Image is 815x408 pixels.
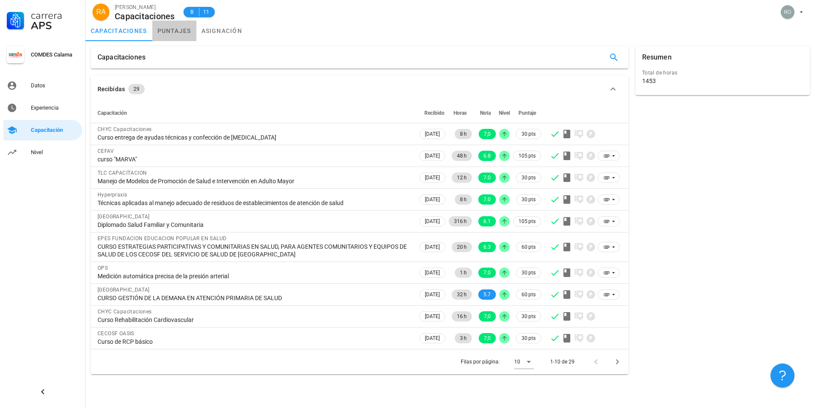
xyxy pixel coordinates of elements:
span: Capacitación [98,110,127,116]
div: [PERSON_NAME] [115,3,175,12]
div: 1453 [642,77,656,85]
span: CEFAV [98,148,114,154]
span: Hyperpraxis [98,192,127,198]
span: 6.1 [483,216,491,226]
span: Nota [480,110,491,116]
div: Nivel [31,149,79,156]
div: Resumen [642,46,672,68]
span: 7,0 [484,333,491,343]
a: capacitaciones [86,21,152,41]
th: Horas [447,103,474,123]
button: Recibidas 29 [91,75,628,103]
span: 29 [133,84,139,94]
span: 48 h [457,151,467,161]
span: Puntaje [519,110,536,116]
span: 316 h [454,216,467,226]
span: 105 pts [519,152,536,160]
span: 1 h [460,268,467,278]
span: [DATE] [425,242,440,252]
span: 20 h [457,242,467,252]
span: Horas [453,110,467,116]
div: avatar [781,5,794,19]
span: 6.8 [483,151,491,161]
span: CHYC Capacitaciones [98,126,152,132]
span: [DATE] [425,290,440,299]
span: 30 pts [522,268,536,277]
th: Capacitación [91,103,418,123]
div: 10Filas por página: [514,355,534,369]
span: 30 pts [522,195,536,204]
div: Datos [31,82,79,89]
span: 7,0 [484,129,491,139]
span: CHYC Capacitaciones [98,309,152,315]
span: 8 h [460,194,467,205]
button: Página siguiente [610,354,625,369]
div: COMDES Calama [31,51,79,58]
div: 1-10 de 29 [550,358,575,366]
div: Diplomado Salud Familiar y Comunitaria [98,221,411,229]
span: OPS [98,265,108,271]
div: Capacitaciones [115,12,175,21]
span: [DATE] [425,312,440,321]
th: Recibido [418,103,447,123]
span: Recibido [424,110,445,116]
div: Carrera [31,10,79,21]
div: Filas por página: [461,349,534,374]
span: 16 h [457,311,467,322]
span: EPES FUNDACION EDUCACION POPULAR EN SALUD [98,235,226,241]
span: 6.3 [483,242,491,252]
div: avatar [92,3,110,21]
span: CECOSF OASIS [98,331,134,337]
span: [DATE] [425,173,440,182]
div: Total de horas [642,68,803,77]
a: puntajes [152,21,196,41]
span: 7,0 [484,311,491,322]
span: 30 pts [522,130,536,138]
span: 7.0 [483,173,491,183]
div: Técnicas aplicadas al manejo adecuado de residuos de establecimientos de atención de salud [98,199,411,207]
span: [GEOGRAPHIC_DATA] [98,214,150,220]
a: asignación [196,21,248,41]
div: Recibidas [98,84,125,94]
div: Curso Rehabilitación Cardiovascular [98,316,411,324]
div: Medición automática precisa de la presión arterial [98,272,411,280]
div: Curso entrega de ayudas técnicas y confección de [MEDICAL_DATA] [98,134,411,141]
a: Datos [3,75,82,96]
div: 10 [514,358,520,366]
span: [DATE] [425,195,440,204]
span: 7.0 [483,268,491,278]
span: 60 pts [522,290,536,299]
span: 12 h [457,173,467,183]
div: APS [31,21,79,31]
span: 30 pts [522,334,536,342]
span: [DATE] [425,334,440,343]
div: Manejo de Modelos de Promoción de Salud e Intervención en Adulto Mayor [98,177,411,185]
th: Nota [474,103,498,123]
span: [DATE] [425,129,440,139]
span: TLC CAPACITACION [98,170,147,176]
span: 105 pts [519,217,536,226]
span: 8 h [460,129,467,139]
span: Nivel [499,110,510,116]
span: 5.7 [483,289,491,300]
span: [DATE] [425,268,440,277]
th: Puntaje [511,103,543,123]
span: RA [96,3,106,21]
a: Experiencia [3,98,82,118]
span: [DATE] [425,151,440,161]
a: Nivel [3,142,82,163]
div: Capacitaciones [98,46,145,68]
div: Capacitación [31,127,79,134]
div: curso "MARVA" [98,155,411,163]
span: B [189,8,196,16]
span: 3 h [460,333,467,343]
span: 60 pts [522,243,536,251]
span: 32 h [457,289,467,300]
span: 7.0 [483,194,491,205]
div: CURSO ESTRATEGIAS PARTICIPATIVAS Y COMUNITARIAS EN SALUD, PARA AGENTES COMUNITARIOS Y EQUIPOS DE ... [98,243,411,258]
span: 11 [203,8,210,16]
div: CURSO GESTIÓN DE LA DEMANA EN ATENCIÓN PRIMARIA DE SALUD [98,294,411,302]
a: Capacitación [3,120,82,140]
span: [DATE] [425,217,440,226]
span: 30 pts [522,312,536,321]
